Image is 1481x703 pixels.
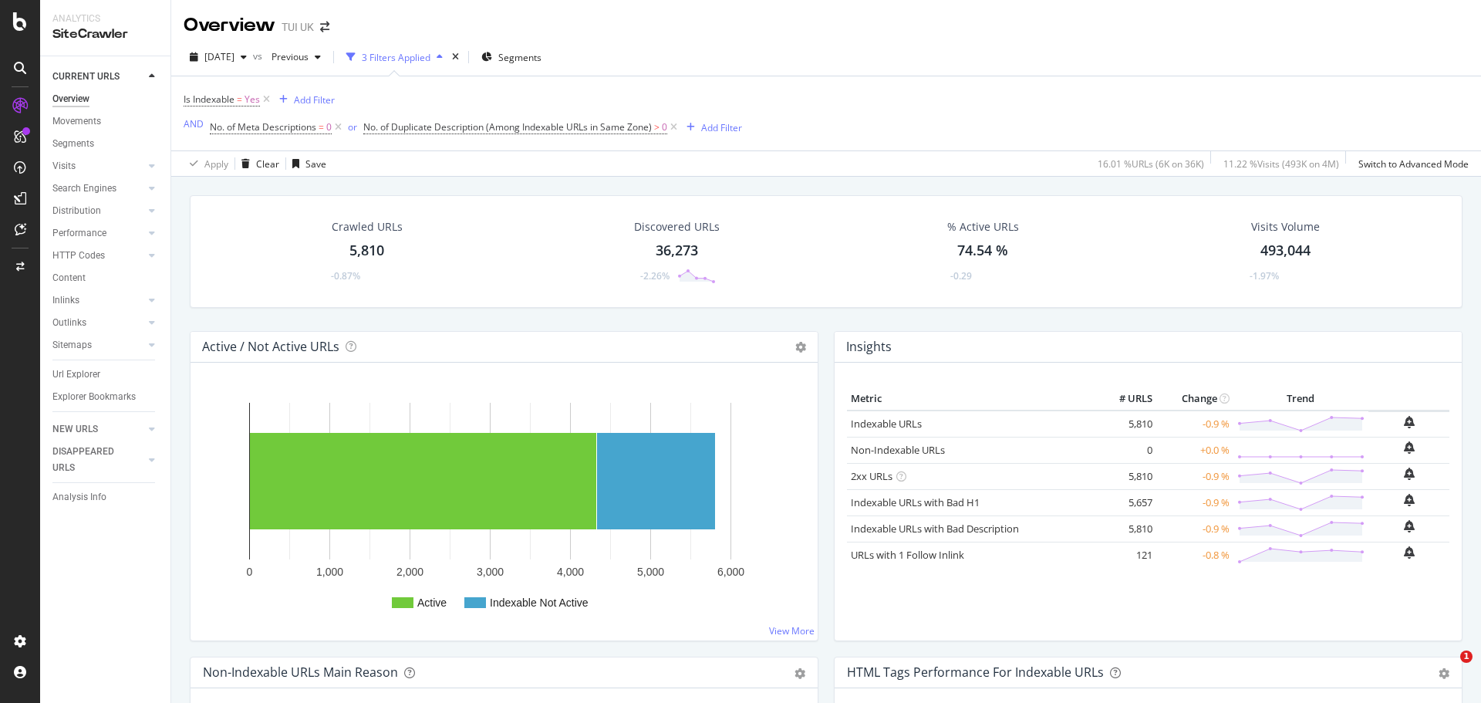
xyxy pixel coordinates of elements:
span: 2025 Oct. 9th [204,50,234,63]
div: 11.22 % Visits ( 493K on 4M ) [1223,157,1339,171]
div: HTTP Codes [52,248,105,264]
div: 16.01 % URLs ( 6K on 36K ) [1098,157,1204,171]
td: 0 [1095,437,1156,463]
a: Performance [52,225,144,242]
span: 1 [1460,651,1473,663]
td: 5,810 [1095,463,1156,489]
span: = [319,120,324,134]
div: % Active URLs [947,219,1019,235]
th: Trend [1233,387,1368,411]
td: -0.9 % [1156,411,1233,438]
div: -1.97% [1250,269,1279,282]
div: Discovered URLs [634,219,720,235]
a: Non-Indexable URLs [851,443,945,457]
th: Metric [847,387,1095,411]
button: AND [184,117,204,131]
td: 5,810 [1095,515,1156,542]
span: 0 [326,117,332,138]
div: Add Filter [294,93,335,106]
button: [DATE] [184,45,253,69]
div: Non-Indexable URLs Main Reason [203,664,398,680]
a: Analysis Info [52,489,160,505]
td: +0.0 % [1156,437,1233,463]
span: = [237,93,242,106]
span: Segments [498,51,541,64]
div: Analytics [52,12,158,25]
button: Previous [265,45,327,69]
div: Content [52,270,86,286]
text: 2,000 [396,566,423,578]
a: 2xx URLs [851,469,892,483]
a: Sitemaps [52,337,144,353]
a: Indexable URLs with Bad H1 [851,495,980,509]
div: Apply [204,157,228,171]
a: Search Engines [52,181,144,197]
div: Segments [52,136,94,152]
div: Search Engines [52,181,116,197]
div: Visits Volume [1251,219,1320,235]
div: CURRENT URLS [52,69,120,85]
a: View More [769,624,815,637]
span: Is Indexable [184,93,234,106]
div: Switch to Advanced Mode [1358,157,1469,171]
div: Add Filter [701,121,742,134]
a: Outlinks [52,315,144,331]
div: 36,273 [656,241,698,261]
text: 4,000 [557,566,584,578]
div: NEW URLS [52,421,98,438]
span: No. of Meta Descriptions [210,120,316,134]
td: 5,657 [1095,489,1156,515]
div: TUI UK [282,19,314,35]
div: Performance [52,225,106,242]
div: Overview [52,91,89,107]
a: HTTP Codes [52,248,144,264]
a: Explorer Bookmarks [52,389,160,405]
a: Overview [52,91,160,107]
button: 3 Filters Applied [340,45,449,69]
th: Change [1156,387,1233,411]
span: Yes [245,89,260,110]
text: 5,000 [637,566,664,578]
div: -2.26% [640,269,670,282]
div: Url Explorer [52,367,100,383]
button: Clear [235,151,279,176]
div: gear [794,668,805,679]
a: CURRENT URLS [52,69,144,85]
i: Options [795,342,806,353]
div: 3 Filters Applied [362,51,430,64]
a: NEW URLS [52,421,144,438]
div: DISAPPEARED URLS [52,444,130,476]
span: > [654,120,660,134]
span: vs [253,49,265,63]
td: -0.8 % [1156,542,1233,568]
div: AND [184,117,204,130]
button: Add Filter [680,118,742,137]
a: Indexable URLs [851,417,922,431]
iframe: Intercom live chat [1429,651,1466,688]
text: Indexable Not Active [490,597,589,609]
a: Indexable URLs with Bad Description [851,522,1019,536]
div: -0.87% [331,269,360,282]
div: 493,044 [1260,241,1311,261]
div: Movements [52,113,101,130]
button: Segments [475,45,548,69]
div: Clear [256,157,279,171]
a: Inlinks [52,292,144,309]
div: Outlinks [52,315,86,331]
a: Url Explorer [52,367,160,383]
div: Save [305,157,326,171]
svg: A chart. [203,387,805,628]
a: Visits [52,158,144,174]
div: Overview [184,12,275,39]
div: 5,810 [349,241,384,261]
div: SiteCrawler [52,25,158,43]
a: DISAPPEARED URLS [52,444,144,476]
div: Explorer Bookmarks [52,389,136,405]
text: Active [417,597,447,609]
button: Switch to Advanced Mode [1352,151,1469,176]
div: Crawled URLs [332,219,403,235]
td: 5,810 [1095,411,1156,438]
div: or [348,120,357,134]
a: URLs with 1 Follow Inlink [851,548,964,562]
